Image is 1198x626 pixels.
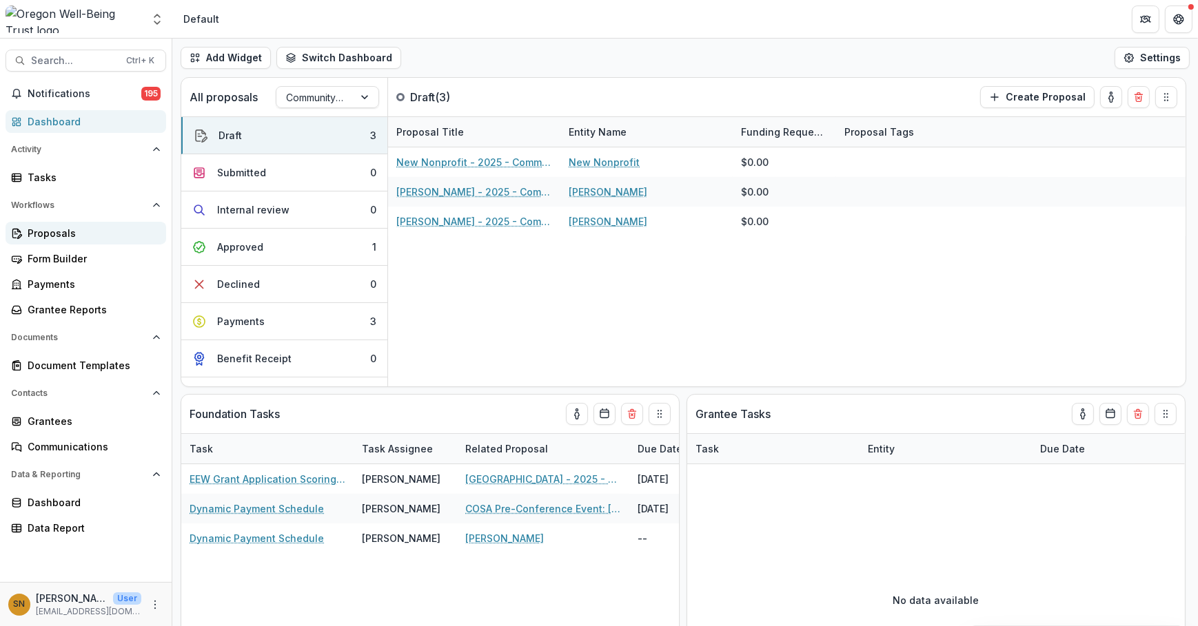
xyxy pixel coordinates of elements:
[1165,6,1192,33] button: Get Help
[181,340,387,377] button: Benefit Receipt0
[36,591,108,605] p: [PERSON_NAME]
[28,414,155,428] div: Grantees
[457,441,556,456] div: Related Proposal
[183,12,219,26] div: Default
[362,531,440,545] div: [PERSON_NAME]
[372,240,376,254] div: 1
[28,495,155,510] div: Dashboard
[569,155,640,169] a: New Nonprofit
[566,403,588,425] button: toggle-assigned-to-me
[217,165,266,180] div: Submitted
[388,117,560,147] div: Proposal Title
[1128,86,1150,108] button: Delete card
[190,89,258,105] p: All proposals
[181,434,354,463] div: Task
[1072,403,1094,425] button: toggle-assigned-to-me
[28,88,141,100] span: Notifications
[6,247,166,270] a: Form Builder
[181,229,387,266] button: Approved1
[836,117,1008,147] div: Proposal Tags
[1127,403,1149,425] button: Delete card
[465,472,621,486] a: [GEOGRAPHIC_DATA] - 2025 - Education Employee Well-being Grant Application
[6,410,166,432] a: Grantees
[6,194,166,216] button: Open Workflows
[687,441,727,456] div: Task
[569,185,647,199] a: [PERSON_NAME]
[1099,403,1121,425] button: Calendar
[1032,434,1135,463] div: Due Date
[1155,86,1177,108] button: Drag
[457,434,629,463] div: Related Proposal
[1132,6,1159,33] button: Partners
[11,145,147,154] span: Activity
[11,470,147,479] span: Data & Reporting
[593,403,616,425] button: Calendar
[6,6,142,33] img: Oregon Well-Being Trust logo
[569,214,647,229] a: [PERSON_NAME]
[629,434,733,463] div: Due Date
[181,154,387,191] button: Submitted0
[6,273,166,295] a: Payments
[629,494,733,523] div: [DATE]
[6,83,166,105] button: Notifications195
[396,155,552,169] a: New Nonprofit - 2025 - Community Event Support Request Form
[190,501,324,516] a: Dynamic Payment Schedule
[893,593,979,607] p: No data available
[370,202,376,217] div: 0
[629,441,691,456] div: Due Date
[836,125,922,139] div: Proposal Tags
[1115,47,1190,69] button: Settings
[860,441,903,456] div: Entity
[217,202,290,217] div: Internal review
[190,472,345,486] a: EEW Grant Application Scoring Rubric
[178,9,225,29] nav: breadcrumb
[217,277,260,291] div: Declined
[741,185,769,199] div: $0.00
[696,406,771,422] p: Grantee Tasks
[6,110,166,133] a: Dashboard
[181,303,387,340] button: Payments3
[860,434,1032,463] div: Entity
[370,314,376,328] div: 3
[123,53,157,68] div: Ctrl + K
[181,266,387,303] button: Declined0
[6,463,166,486] button: Open Data & Reporting
[6,435,166,458] a: Communications
[687,434,860,463] div: Task
[980,86,1095,108] button: Create Proposal
[219,128,242,143] div: Draft
[181,47,271,69] button: Add Widget
[741,214,769,229] div: $0.00
[6,517,166,539] a: Data Report
[629,523,733,553] div: --
[181,191,387,229] button: Internal review0
[362,472,440,486] div: [PERSON_NAME]
[28,170,155,185] div: Tasks
[276,47,401,69] button: Switch Dashboard
[6,222,166,244] a: Proposals
[28,439,155,454] div: Communications
[560,117,733,147] div: Entity Name
[388,125,472,139] div: Proposal Title
[733,117,836,147] div: Funding Requested
[354,434,457,463] div: Task Assignee
[410,89,514,105] p: Draft ( 3 )
[362,501,440,516] div: [PERSON_NAME]
[6,382,166,404] button: Open Contacts
[560,125,635,139] div: Entity Name
[28,358,155,373] div: Document Templates
[354,441,441,456] div: Task Assignee
[6,298,166,321] a: Grantee Reports
[6,354,166,377] a: Document Templates
[11,200,147,210] span: Workflows
[148,6,167,33] button: Open entity switcher
[629,464,733,494] div: [DATE]
[31,55,118,67] span: Search...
